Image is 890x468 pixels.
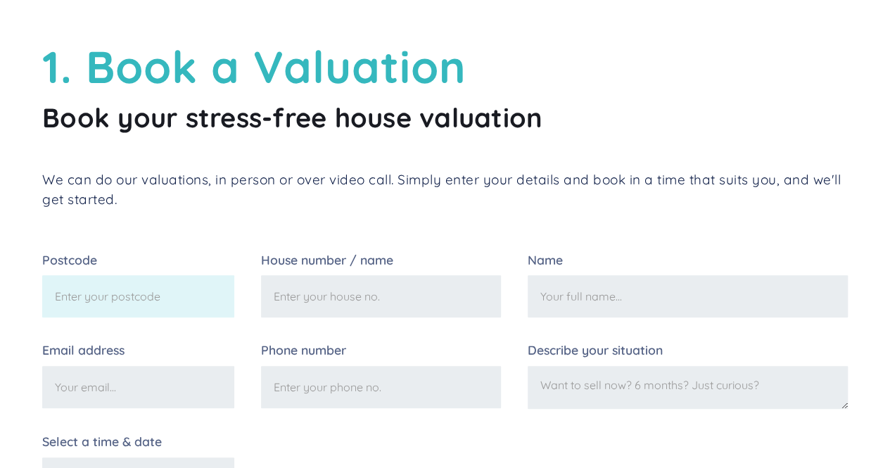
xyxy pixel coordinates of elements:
h2: Book your stress-free house valuation [42,101,848,134]
label: Describe your situation [528,344,848,357]
label: Select a time & date [42,436,234,448]
input: Enter your postcode [42,275,234,317]
p: We can do our valuations, in person or over video call. Simply enter your details and book in a t... [42,170,848,210]
input: Your full name... [528,275,848,317]
input: Your email... [42,366,234,408]
label: Postcode [42,254,234,267]
label: Phone number [261,344,501,357]
input: Enter your house no. [261,275,501,317]
label: Name [528,254,848,267]
h1: 1. Book a Valuation [42,40,848,94]
label: House number / name [261,254,501,267]
label: Email address [42,344,234,357]
input: Enter your phone no. [261,366,501,408]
